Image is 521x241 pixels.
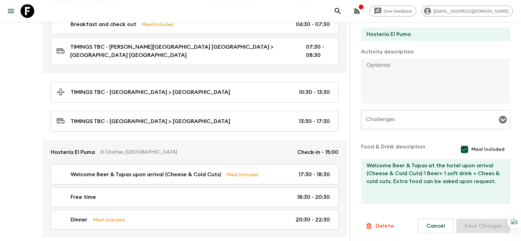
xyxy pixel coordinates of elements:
span: Give feedback [380,9,416,14]
a: Free time18:30 - 20:30 [51,187,338,207]
span: Meal included [471,146,505,153]
p: Delete [376,222,394,230]
a: Welcome Beer & Tapas upon arrival (Cheese & Cold Cuts)Meal Included17:30 - 18:30 [51,165,338,184]
p: Activity description [361,48,510,56]
a: TIMINGS TBC - [GEOGRAPHIC_DATA] > [GEOGRAPHIC_DATA]10:30 - 13:30 [51,82,338,103]
button: Open [498,115,508,124]
p: TIMINGS TBC - [GEOGRAPHIC_DATA] > [GEOGRAPHIC_DATA] [71,88,230,96]
a: TIMINGS TBC - [GEOGRAPHIC_DATA] > [GEOGRAPHIC_DATA]13:30 - 17:30 [51,111,338,132]
p: Meal Included [142,21,174,28]
button: Delete [361,219,398,233]
p: Welcome Beer & Tapas upon arrival (Cheese & Cold Cuts) [71,170,221,179]
p: 17:30 - 18:30 [298,170,330,179]
p: Food & Drink description [361,143,425,156]
span: [EMAIL_ADDRESS][DOMAIN_NAME] [430,9,512,14]
input: End Location (leave blank if same as Start) [361,27,505,41]
button: menu [4,4,18,18]
p: Free time [71,193,96,201]
p: 10:30 - 13:30 [299,88,330,96]
p: El Chalten, [GEOGRAPHIC_DATA] [100,149,292,156]
p: Meal Included [93,216,125,224]
textarea: Welcome Beer & Tapas at the hotel upon arrival (Cheese & Cold Cuts) 1 Beer+ 1 soft drink + Chees ... [361,159,505,204]
p: Hostería El Puma [51,148,95,156]
p: 18:30 - 20:30 [297,193,330,201]
p: 07:30 - 08:30 [306,43,330,59]
p: Dinner [71,216,87,224]
p: Breakfast and check out [71,20,136,28]
p: TIMINGS TBC - [GEOGRAPHIC_DATA] > [GEOGRAPHIC_DATA] [71,117,230,125]
button: search adventures [331,4,345,18]
p: Check-in - 15:00 [297,148,338,156]
p: Meal Included [226,171,258,178]
a: Hostería El PumaEl Chalten, [GEOGRAPHIC_DATA]Check-in - 15:00 [42,140,347,165]
a: DinnerMeal Included20:30 - 22:30 [51,210,338,230]
button: Cancel [418,219,454,233]
p: 06:30 - 07:30 [296,20,330,28]
a: Breakfast and check outMeal Included06:30 - 07:30 [51,14,338,34]
p: 20:30 - 22:30 [296,216,330,224]
p: TIMINGS TBC - [PERSON_NAME][GEOGRAPHIC_DATA] [GEOGRAPHIC_DATA] > [GEOGRAPHIC_DATA] [GEOGRAPHIC_DATA] [70,43,295,59]
a: TIMINGS TBC - [PERSON_NAME][GEOGRAPHIC_DATA] [GEOGRAPHIC_DATA] > [GEOGRAPHIC_DATA] [GEOGRAPHIC_DA... [51,37,338,65]
a: Give feedback [369,5,416,16]
div: [EMAIL_ADDRESS][DOMAIN_NAME] [422,5,513,16]
p: 13:30 - 17:30 [299,117,330,125]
